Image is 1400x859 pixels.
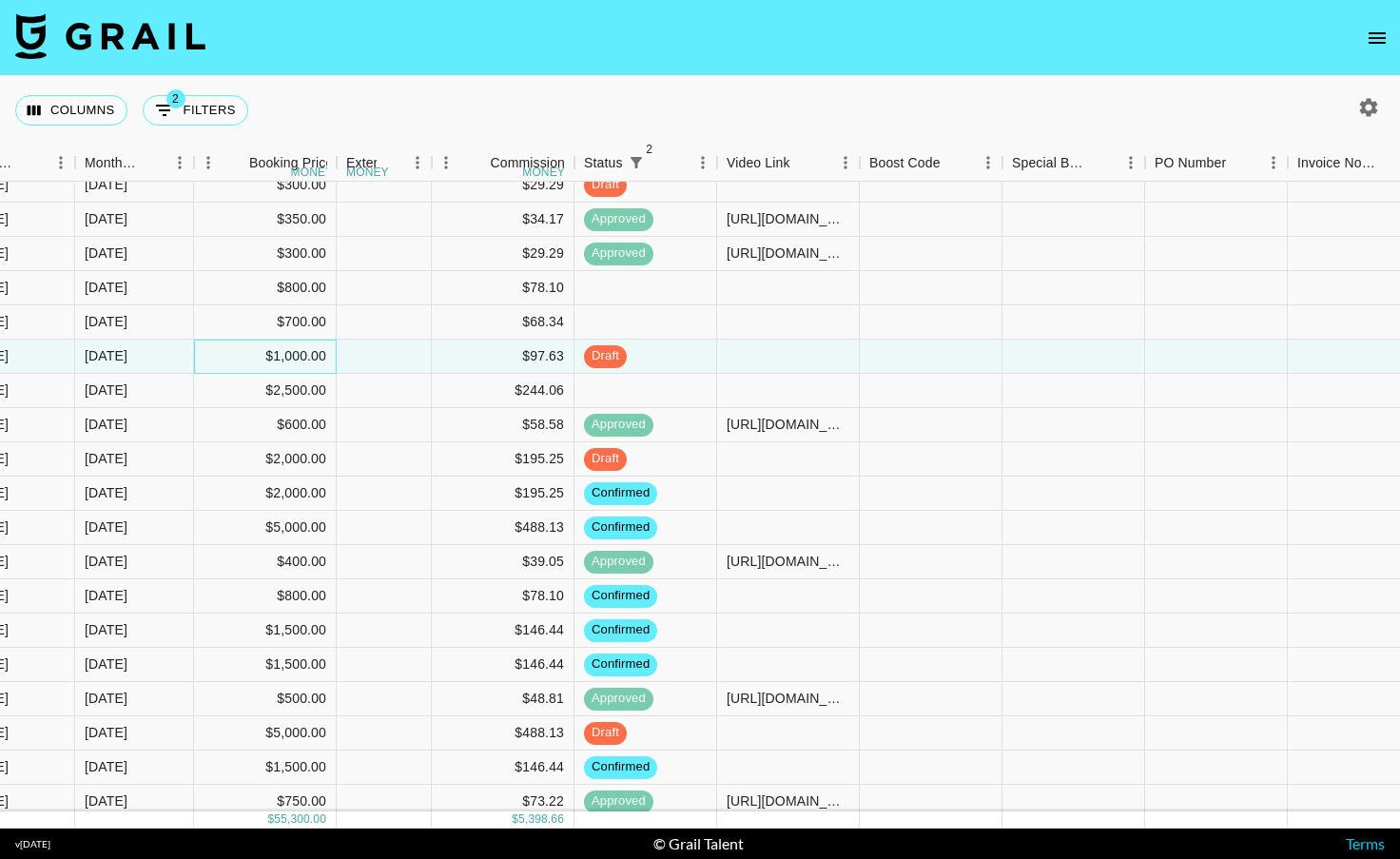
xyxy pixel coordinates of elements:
[249,145,333,182] div: Booking Price
[85,145,139,182] div: Month Due
[860,145,1002,182] div: Boost Code
[831,148,860,177] button: Menu
[194,442,337,477] div: $2,000.00
[432,168,574,203] div: $29.29
[717,145,860,182] div: Video Link
[727,552,849,571] div: https://www.tiktok.com/@barefootgurlz/video/7542654518803172621?lang=en
[790,149,817,176] button: Sort
[432,545,574,579] div: $39.05
[47,148,75,177] button: Menu
[1259,148,1288,177] button: Menu
[584,518,657,537] span: confirmed
[194,148,223,177] button: Menu
[194,511,337,545] div: $5,000.00
[1226,149,1253,176] button: Sort
[194,408,337,442] div: $600.00
[194,579,337,614] div: $800.00
[1358,19,1396,57] button: open drawer
[139,149,165,176] button: Sort
[432,511,574,545] div: $488.13
[85,278,127,297] div: Aug '25
[584,244,653,263] span: approved
[432,682,574,716] div: $48.81
[584,587,657,605] span: confirmed
[584,450,627,468] span: draft
[584,176,627,194] span: draft
[1297,145,1375,182] div: Invoice Notes
[85,449,127,468] div: Aug '25
[432,374,574,408] div: $244.06
[194,237,337,271] div: $300.00
[85,244,127,263] div: Aug '25
[1155,145,1226,182] div: PO Number
[85,517,127,537] div: Aug '25
[432,785,574,819] div: $73.22
[463,149,490,176] button: Sort
[869,145,941,182] div: Boost Code
[274,811,326,828] div: 55,300.00
[1346,834,1385,852] a: Terms
[941,149,967,176] button: Sort
[15,13,205,59] img: Grail Talent
[85,312,127,331] div: Aug '25
[727,145,790,182] div: Video Link
[85,620,127,639] div: Aug '25
[727,244,849,263] div: https://www.tiktok.com/@therealcassb/video/7542327934275570957
[85,415,127,434] div: Aug '25
[432,716,574,751] div: $488.13
[166,89,185,108] span: 2
[194,545,337,579] div: $400.00
[432,203,574,237] div: $34.17
[522,166,565,178] div: money
[432,305,574,340] div: $68.34
[143,95,248,126] button: Show filters
[584,347,627,365] span: draft
[85,209,127,228] div: Aug '25
[432,477,574,511] div: $195.25
[653,834,744,853] div: © Grail Talent
[194,751,337,785] div: $1,500.00
[194,374,337,408] div: $2,500.00
[727,791,849,810] div: https://www.tiktok.com/@kaitilyndecker/video/7538182936370220301
[584,655,657,674] span: confirmed
[432,648,574,682] div: $146.44
[432,579,574,614] div: $78.10
[194,682,337,716] div: $500.00
[85,175,127,194] div: Aug '25
[223,149,249,176] button: Sort
[194,305,337,340] div: $700.00
[1117,148,1145,177] button: Menu
[432,271,574,305] div: $78.10
[689,148,717,177] button: Menu
[584,145,623,182] div: Status
[584,484,657,502] span: confirmed
[85,791,127,810] div: Aug '25
[85,757,127,776] div: Aug '25
[432,237,574,271] div: $29.29
[518,811,564,828] div: 5,398.66
[727,209,849,228] div: https://www.tiktok.com/@therealcassb/video/7536390256497626381
[85,586,127,605] div: Aug '25
[194,203,337,237] div: $350.00
[432,442,574,477] div: $195.25
[194,168,337,203] div: $300.00
[194,785,337,819] div: $750.00
[20,149,47,176] button: Sort
[432,340,574,374] div: $97.63
[584,553,653,571] span: approved
[85,483,127,502] div: Aug '25
[194,716,337,751] div: $5,000.00
[584,758,657,776] span: confirmed
[1002,145,1145,182] div: Special Booking Type
[346,166,389,178] div: money
[623,149,650,176] button: Show filters
[85,723,127,742] div: Aug '25
[1090,149,1117,176] button: Sort
[432,751,574,785] div: $146.44
[165,148,194,177] button: Menu
[727,415,849,434] div: https://www.tiktok.com/@natalya.ayala/video/7537758134199209230
[574,145,717,182] div: Status
[432,408,574,442] div: $58.58
[75,145,194,182] div: Month Due
[194,648,337,682] div: $1,500.00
